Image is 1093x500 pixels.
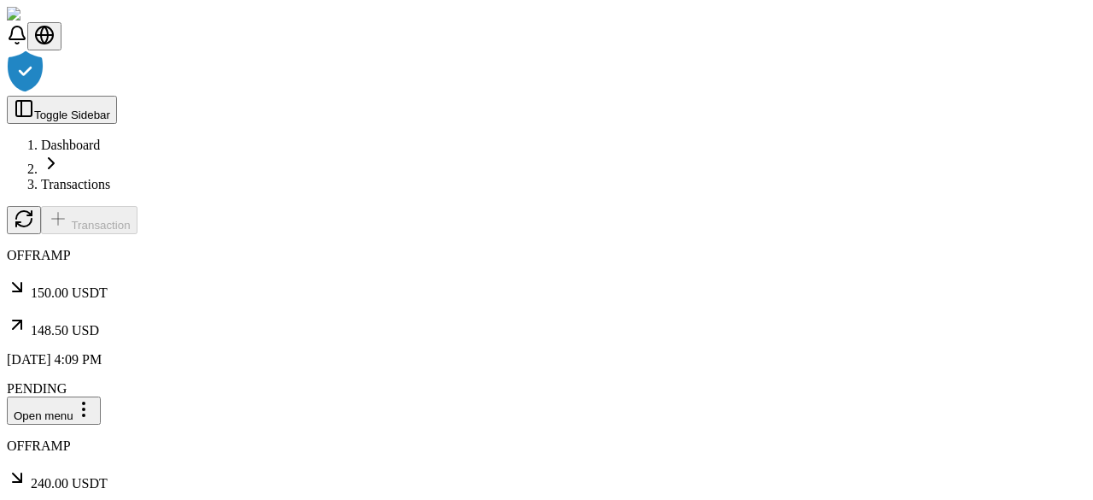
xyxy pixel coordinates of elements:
p: 148.50 USD [7,315,1086,338]
span: Open menu [14,409,73,422]
p: OFFRAMP [7,438,1086,454]
div: PENDING [7,381,1086,397]
span: Transaction [71,219,130,232]
a: Transactions [41,177,110,191]
p: OFFRAMP [7,248,1086,263]
button: Open menu [7,397,101,425]
span: Toggle Sidebar [34,109,110,121]
nav: breadcrumb [7,138,1086,192]
p: 150.00 USDT [7,277,1086,301]
img: ShieldPay Logo [7,7,108,22]
button: Transaction [41,206,137,234]
p: 240.00 USDT [7,468,1086,491]
p: [DATE] 4:09 PM [7,352,1086,368]
a: Dashboard [41,138,100,152]
button: Toggle Sidebar [7,96,117,124]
